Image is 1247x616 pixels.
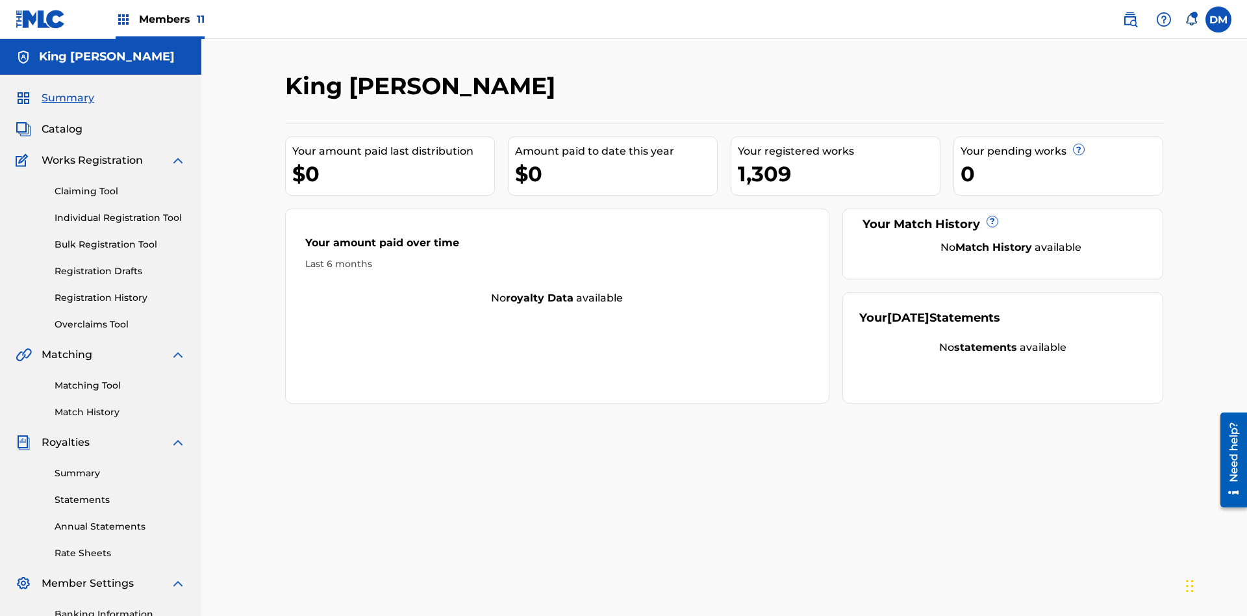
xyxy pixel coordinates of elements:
[16,153,32,168] img: Works Registration
[286,290,829,306] div: No available
[859,309,1000,327] div: Your Statements
[1211,407,1247,514] iframe: Resource Center
[42,347,92,363] span: Matching
[987,216,998,227] span: ?
[55,291,186,305] a: Registration History
[887,311,929,325] span: [DATE]
[39,49,175,64] h5: King McTesterson
[42,576,134,591] span: Member Settings
[961,159,1163,188] div: 0
[16,10,66,29] img: MLC Logo
[170,153,186,168] img: expand
[292,159,494,188] div: $0
[955,241,1032,253] strong: Match History
[170,435,186,450] img: expand
[55,185,186,198] a: Claiming Tool
[506,292,573,304] strong: royalty data
[55,520,186,533] a: Annual Statements
[961,144,1163,159] div: Your pending works
[16,90,94,106] a: SummarySummary
[42,435,90,450] span: Royalties
[515,159,717,188] div: $0
[55,379,186,392] a: Matching Tool
[116,12,131,27] img: Top Rightsholders
[1156,12,1172,27] img: help
[1182,554,1247,616] iframe: Chat Widget
[42,153,143,168] span: Works Registration
[1122,12,1138,27] img: search
[42,90,94,106] span: Summary
[170,347,186,363] img: expand
[859,340,1147,355] div: No available
[1185,13,1198,26] div: Notifications
[16,122,82,137] a: CatalogCatalog
[139,12,205,27] span: Members
[170,576,186,591] img: expand
[859,216,1147,233] div: Your Match History
[515,144,717,159] div: Amount paid to date this year
[16,347,32,363] img: Matching
[16,576,31,591] img: Member Settings
[1117,6,1143,32] a: Public Search
[285,71,562,101] h2: King [PERSON_NAME]
[55,405,186,419] a: Match History
[55,264,186,278] a: Registration Drafts
[1205,6,1231,32] div: User Menu
[55,546,186,560] a: Rate Sheets
[16,435,31,450] img: Royalties
[16,90,31,106] img: Summary
[875,240,1147,255] div: No available
[55,211,186,225] a: Individual Registration Tool
[738,144,940,159] div: Your registered works
[1074,144,1084,155] span: ?
[738,159,940,188] div: 1,309
[55,238,186,251] a: Bulk Registration Tool
[55,493,186,507] a: Statements
[16,122,31,137] img: Catalog
[1186,567,1194,606] div: Drag
[1151,6,1177,32] div: Help
[305,257,809,271] div: Last 6 months
[197,13,205,25] span: 11
[16,49,31,65] img: Accounts
[55,318,186,331] a: Overclaims Tool
[305,235,809,257] div: Your amount paid over time
[55,467,186,480] a: Summary
[42,122,82,137] span: Catalog
[954,341,1017,353] strong: statements
[292,144,494,159] div: Your amount paid last distribution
